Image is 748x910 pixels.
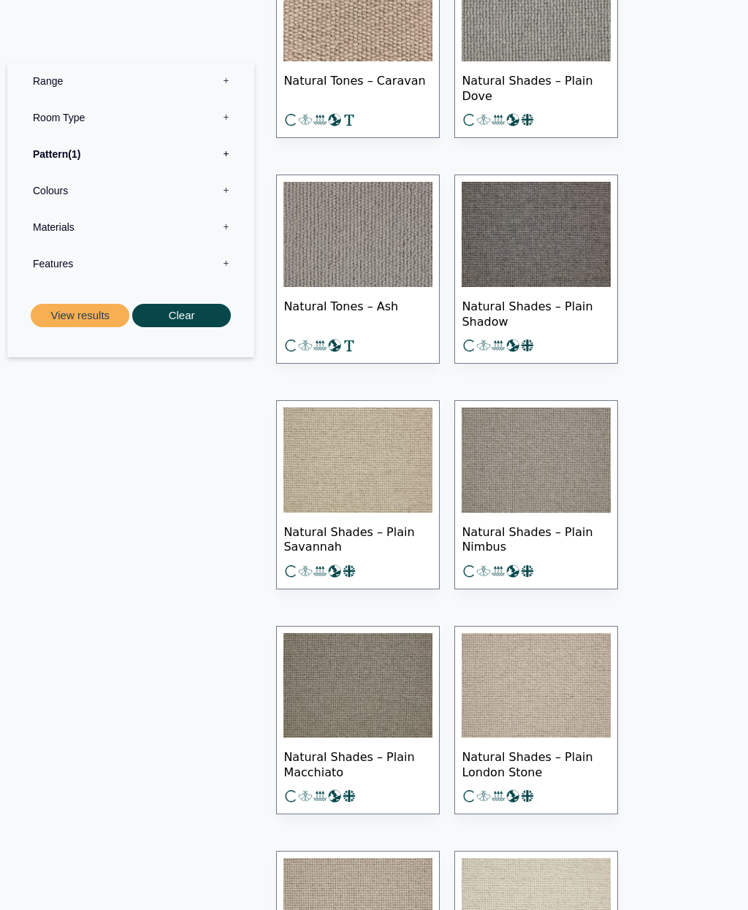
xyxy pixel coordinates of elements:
[31,303,129,327] button: View results
[18,245,243,281] label: Features
[276,400,440,589] a: Natural Shades – Plain Savannah
[18,135,243,172] label: Pattern
[462,408,611,513] img: Plain Nimbus Mid Grey
[283,738,432,789] span: Natural Shades – Plain Macchiato
[283,61,432,112] span: Natural Tones – Caravan
[462,633,611,738] img: Plain London Stone
[276,175,440,364] a: Natural Tones – Ash
[18,172,243,208] label: Colours
[18,99,243,135] label: Room Type
[283,513,432,564] span: Natural Shades – Plain Savannah
[276,626,440,815] a: Natural Shades – Plain Macchiato
[18,208,243,245] label: Materials
[283,182,432,287] img: Natural Tones - Ash
[18,62,243,99] label: Range
[462,287,611,338] span: Natural Shades – Plain Shadow
[462,182,611,287] img: Plain Shadow Dark Grey
[283,287,432,338] span: Natural Tones – Ash
[454,175,618,364] a: Natural Shades – Plain Shadow
[462,61,611,112] span: Natural Shades – Plain Dove
[283,408,432,513] img: Plain sandy tone
[462,513,611,564] span: Natural Shades – Plain Nimbus
[454,626,618,815] a: Natural Shades – Plain London Stone
[68,148,80,159] span: 1
[283,633,432,738] img: Plain Macchiato
[462,738,611,789] span: Natural Shades – Plain London Stone
[454,400,618,589] a: Natural Shades – Plain Nimbus
[132,303,231,327] button: Clear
